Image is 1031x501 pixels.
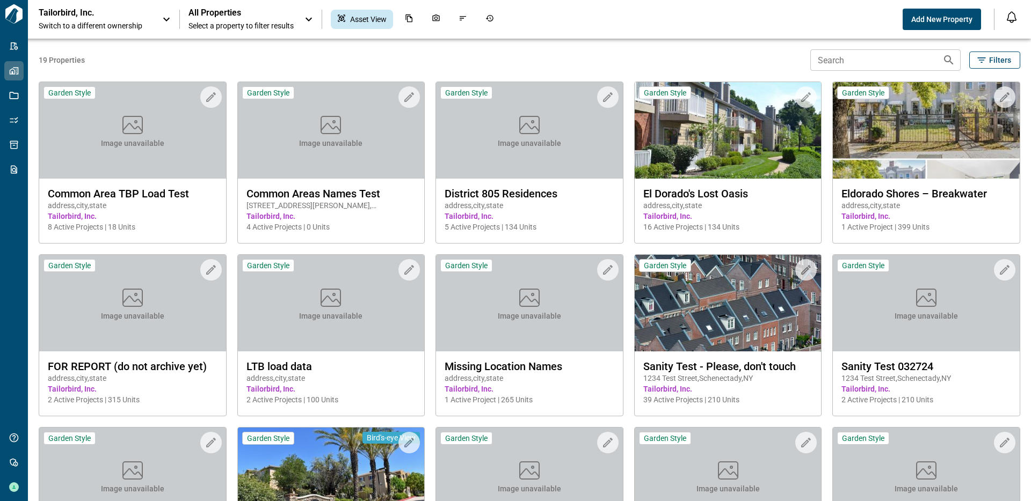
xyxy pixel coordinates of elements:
button: Filters [969,51,1020,69]
span: Garden Style [247,261,289,270]
span: 2 Active Projects | 210 Units [841,394,1011,405]
div: Job History [479,10,500,29]
span: Common Areas Names Test [246,187,416,200]
span: Tailorbird, Inc. [445,384,614,394]
span: District 805 Residences [445,187,614,200]
span: Sanity Test - Please, don't touch [643,360,813,373]
span: All Properties [188,8,294,18]
span: 19 Properties [39,55,806,65]
img: property-asset [833,82,1020,179]
span: Filters [989,55,1011,65]
span: address , city , state [48,373,217,384]
span: 16 Active Projects | 134 Units [643,222,813,232]
span: Image unavailable [299,311,362,321]
span: Image unavailable [895,311,958,321]
span: Switch to a different ownership [39,20,151,31]
span: Image unavailable [895,483,958,494]
div: Asset View [331,10,393,29]
div: Issues & Info [452,10,474,29]
span: Garden Style [644,433,686,443]
span: 2 Active Projects | 100 Units [246,394,416,405]
span: 1234 Test Street , Schenectady , NY [841,373,1011,384]
span: Image unavailable [498,483,561,494]
span: Tailorbird, Inc. [643,211,813,222]
span: Bird's-eye View [367,433,416,443]
span: address , city , state [841,200,1011,211]
span: Add New Property [911,14,972,25]
span: Tailorbird, Inc. [445,211,614,222]
span: Garden Style [445,261,488,270]
span: Image unavailable [498,138,561,149]
span: Garden Style [842,261,884,270]
span: address , city , state [48,200,217,211]
span: Image unavailable [696,483,760,494]
span: address , city , state [445,373,614,384]
button: Search properties [938,49,960,71]
span: Image unavailable [101,311,164,321]
span: Garden Style [48,433,91,443]
span: Sanity Test 032724 [841,360,1011,373]
span: Common Area TBP Load Test [48,187,217,200]
span: 4 Active Projects | 0 Units [246,222,416,232]
span: 39 Active Projects | 210 Units [643,394,813,405]
img: property-asset [635,82,822,179]
p: Tailorbird, Inc. [39,8,135,18]
span: Garden Style [842,433,884,443]
span: Eldorado Shores – Breakwater [841,187,1011,200]
span: address , city , state [643,200,813,211]
button: Open notification feed [1003,9,1020,26]
span: Tailorbird, Inc. [841,211,1011,222]
img: property-asset [635,255,822,351]
span: Tailorbird, Inc. [246,384,416,394]
span: Tailorbird, Inc. [841,384,1011,394]
span: Garden Style [48,88,91,98]
span: Asset View [350,14,387,25]
span: Garden Style [48,261,91,270]
span: 5 Active Projects | 134 Units [445,222,614,232]
span: Tailorbird, Inc. [643,384,813,394]
span: Tailorbird, Inc. [48,211,217,222]
span: El Dorado's Lost Oasis [643,187,813,200]
span: Garden Style [247,433,289,443]
span: 2 Active Projects | 315 Units [48,394,217,405]
span: Garden Style [445,433,488,443]
span: 1234 Test Street , Schenectady , NY [643,373,813,384]
span: 1 Active Project | 265 Units [445,394,614,405]
span: FOR REPORT (do not archive yet) [48,360,217,373]
span: 8 Active Projects | 18 Units [48,222,217,232]
span: Image unavailable [299,138,362,149]
span: Image unavailable [498,311,561,321]
span: Garden Style [445,88,488,98]
span: Garden Style [644,261,686,270]
div: Documents [398,10,420,29]
span: Image unavailable [101,483,164,494]
span: Tailorbird, Inc. [246,211,416,222]
span: LTB load data [246,360,416,373]
span: 1 Active Project | 399 Units [841,222,1011,232]
span: Garden Style [247,88,289,98]
span: Missing Location Names [445,360,614,373]
span: Garden Style [842,88,884,98]
span: Image unavailable [101,138,164,149]
span: [STREET_ADDRESS][PERSON_NAME] , [GEOGRAPHIC_DATA] , NJ [246,200,416,211]
span: address , city , state [246,373,416,384]
span: Select a property to filter results [188,20,294,31]
span: address , city , state [445,200,614,211]
span: Garden Style [644,88,686,98]
div: Photos [425,10,447,29]
span: Tailorbird, Inc. [48,384,217,394]
button: Add New Property [903,9,981,30]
